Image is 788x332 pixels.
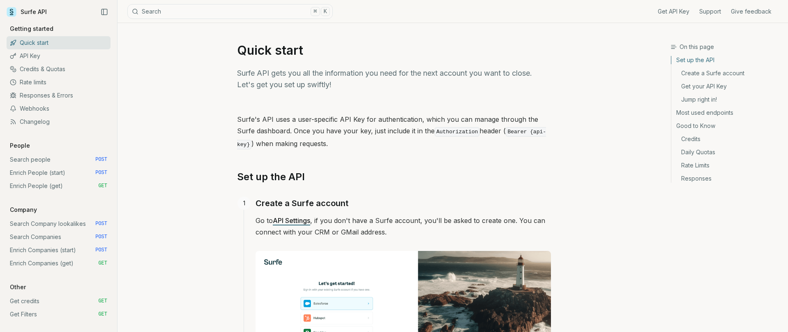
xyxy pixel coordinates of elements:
[7,153,111,166] a: Search people POST
[671,146,781,159] a: Daily Quotas
[671,93,781,106] a: Jump right in!
[7,6,47,18] a: Surfe API
[98,183,107,189] span: GET
[671,132,781,146] a: Credits
[98,6,111,18] button: Collapse Sidebar
[7,49,111,63] a: API Key
[671,80,781,93] a: Get your API Key
[671,106,781,119] a: Most used endpoints
[7,102,111,115] a: Webhooks
[7,89,111,102] a: Responses & Errors
[311,7,320,16] kbd: ⌘
[7,36,111,49] a: Quick start
[273,216,310,225] a: API Settings
[98,298,107,304] span: GET
[699,7,721,16] a: Support
[237,114,551,151] p: Surfe's API uses a user-specific API Key for authentication, which you can manage through the Sur...
[256,215,551,238] p: Go to , if you don't have a Surfe account, you'll be asked to create one. You can connect with yo...
[658,7,689,16] a: Get API Key
[127,4,333,19] button: Search⌘K
[7,295,111,308] a: Get credits GET
[98,260,107,267] span: GET
[671,159,781,172] a: Rate Limits
[670,43,781,51] h3: On this page
[95,169,107,176] span: POST
[256,197,348,210] a: Create a Surfe account
[7,283,29,291] p: Other
[95,156,107,163] span: POST
[7,257,111,270] a: Enrich Companies (get) GET
[671,67,781,80] a: Create a Surfe account
[95,221,107,227] span: POST
[321,7,330,16] kbd: K
[237,170,305,183] a: Set up the API
[95,234,107,240] span: POST
[237,67,551,91] p: Surfe API gets you all the information you need for the next account you want to close. Let's get...
[671,56,781,67] a: Set up the API
[7,76,111,89] a: Rate limits
[95,247,107,253] span: POST
[7,217,111,230] a: Search Company lookalikes POST
[671,119,781,132] a: Good to Know
[7,142,33,150] p: People
[7,166,111,179] a: Enrich People (start) POST
[237,43,551,58] h1: Quick start
[671,172,781,183] a: Responses
[7,25,57,33] p: Getting started
[7,244,111,257] a: Enrich Companies (start) POST
[98,311,107,318] span: GET
[7,63,111,76] a: Credits & Quotas
[435,127,479,137] code: Authorization
[7,308,111,321] a: Get Filters GET
[7,115,111,128] a: Changelog
[7,179,111,193] a: Enrich People (get) GET
[7,230,111,244] a: Search Companies POST
[731,7,772,16] a: Give feedback
[7,206,40,214] p: Company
